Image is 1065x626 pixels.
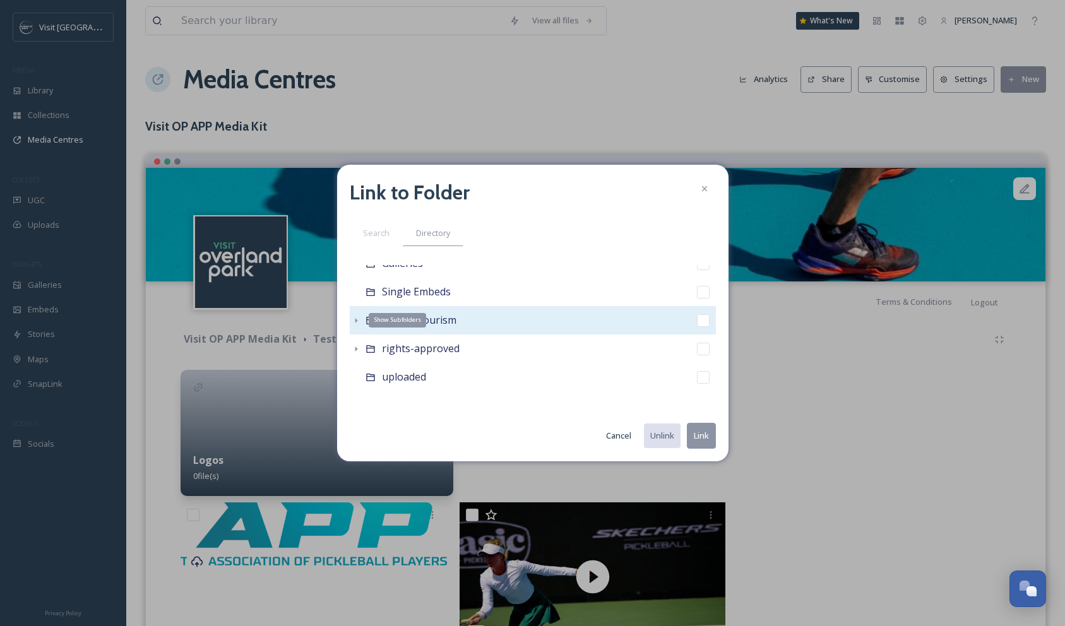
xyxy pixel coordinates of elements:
[644,423,681,448] button: Unlink
[363,227,390,239] span: Search
[369,313,426,327] div: Show Subfolders
[1009,570,1046,607] button: Open Chat
[382,285,451,298] span: Single Embeds
[416,227,450,239] span: Directory
[382,370,426,384] span: uploaded
[687,423,716,449] button: Link
[382,341,460,355] span: rights-approved
[600,423,638,448] button: Cancel
[350,177,470,208] h2: Link to Folder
